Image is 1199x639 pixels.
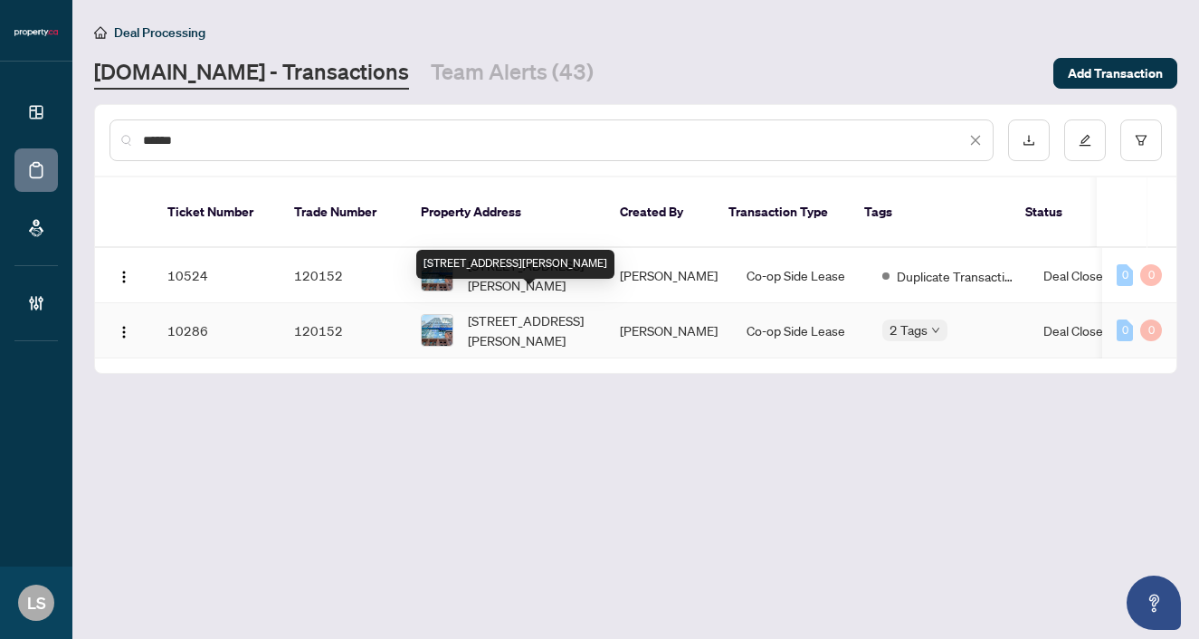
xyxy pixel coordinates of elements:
[1117,264,1133,286] div: 0
[114,24,205,41] span: Deal Processing
[153,303,280,358] td: 10286
[931,326,940,335] span: down
[1008,119,1050,161] button: download
[897,266,1014,286] span: Duplicate Transaction
[1140,264,1162,286] div: 0
[109,261,138,290] button: Logo
[605,177,714,248] th: Created By
[109,316,138,345] button: Logo
[14,27,58,38] img: logo
[1117,319,1133,341] div: 0
[153,177,280,248] th: Ticket Number
[280,248,406,303] td: 120152
[1064,119,1106,161] button: edit
[1079,134,1091,147] span: edit
[732,248,868,303] td: Co-op Side Lease
[714,177,850,248] th: Transaction Type
[431,57,594,90] a: Team Alerts (43)
[620,267,718,283] span: [PERSON_NAME]
[94,26,107,39] span: home
[732,303,868,358] td: Co-op Side Lease
[1029,248,1165,303] td: Deal Closed
[153,248,280,303] td: 10524
[1029,303,1165,358] td: Deal Closed
[468,310,591,350] span: [STREET_ADDRESS][PERSON_NAME]
[422,315,452,346] img: thumbnail-img
[1023,134,1035,147] span: download
[416,250,614,279] div: [STREET_ADDRESS][PERSON_NAME]
[1127,576,1181,630] button: Open asap
[280,177,406,248] th: Trade Number
[1120,119,1162,161] button: filter
[94,57,409,90] a: [DOMAIN_NAME] - Transactions
[280,303,406,358] td: 120152
[406,177,605,248] th: Property Address
[1011,177,1147,248] th: Status
[1140,319,1162,341] div: 0
[1053,58,1177,89] button: Add Transaction
[1135,134,1147,147] span: filter
[1068,59,1163,88] span: Add Transaction
[890,319,928,340] span: 2 Tags
[969,134,982,147] span: close
[850,177,1011,248] th: Tags
[27,590,46,615] span: LS
[117,325,131,339] img: Logo
[117,270,131,284] img: Logo
[620,322,718,339] span: [PERSON_NAME]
